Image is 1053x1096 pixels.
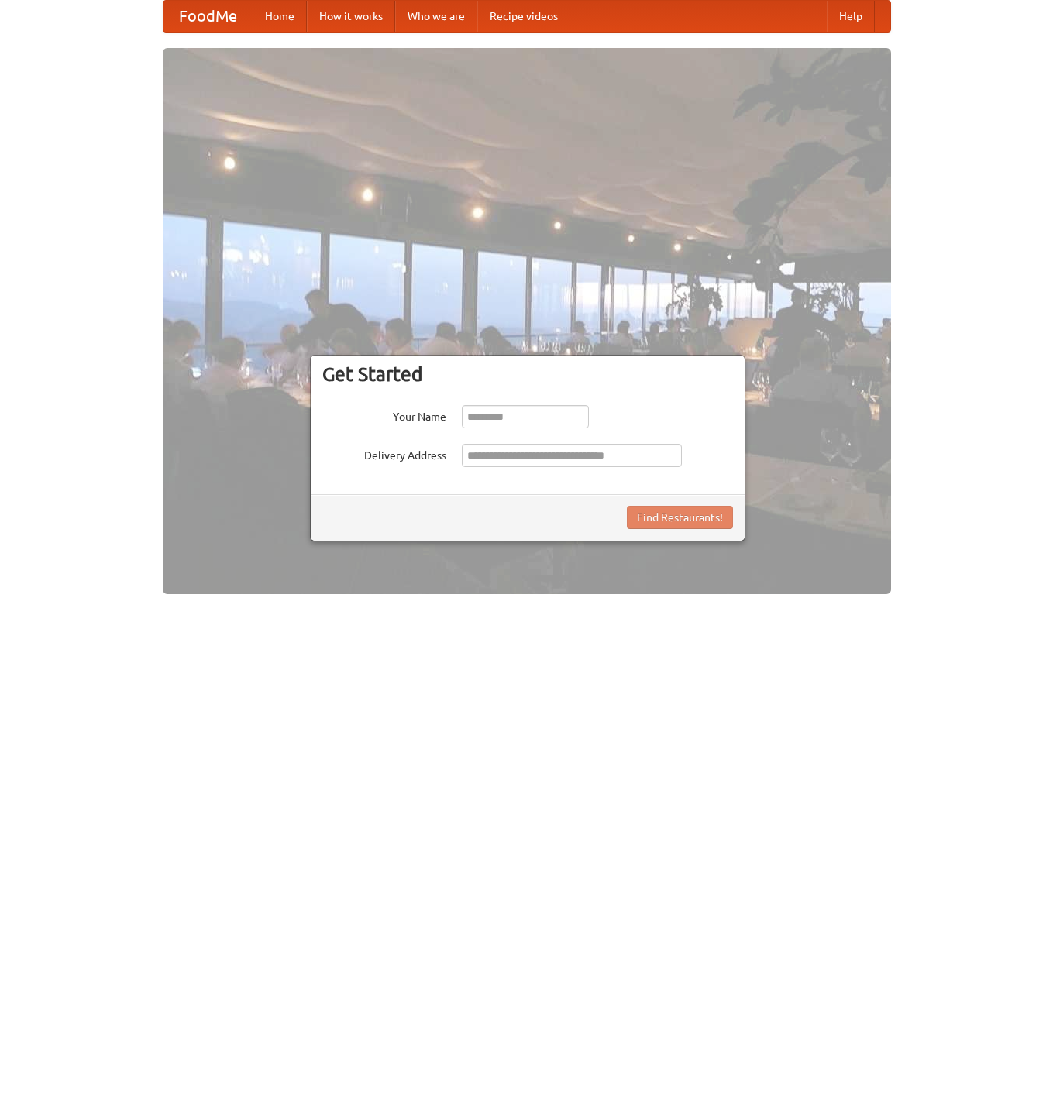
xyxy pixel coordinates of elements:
[322,405,446,424] label: Your Name
[253,1,307,32] a: Home
[395,1,477,32] a: Who we are
[322,362,733,386] h3: Get Started
[627,506,733,529] button: Find Restaurants!
[827,1,875,32] a: Help
[163,1,253,32] a: FoodMe
[322,444,446,463] label: Delivery Address
[307,1,395,32] a: How it works
[477,1,570,32] a: Recipe videos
